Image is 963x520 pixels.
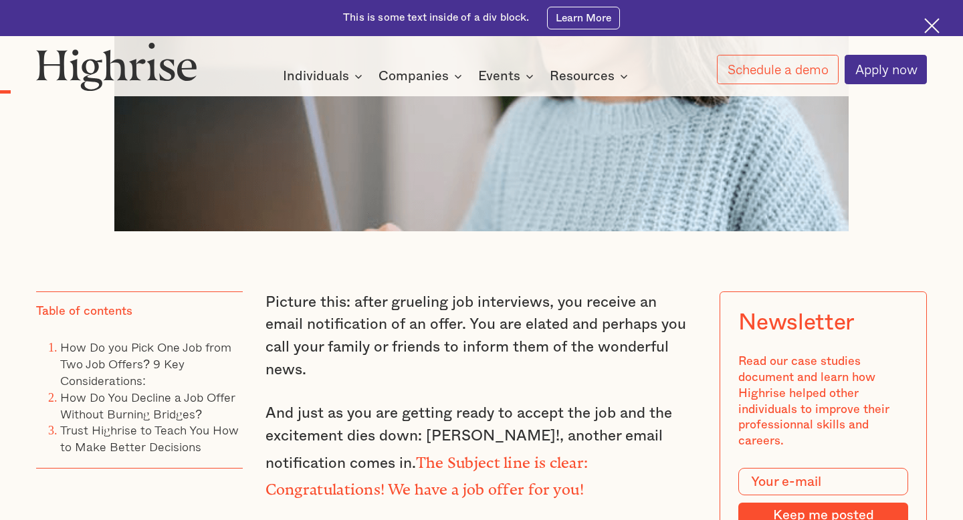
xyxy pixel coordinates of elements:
p: And just as you are getting ready to accept the job and the excitement dies down: [PERSON_NAME]!,... [265,402,698,502]
div: Read our case studies document and learn how Highrise helped other individuals to improve their p... [739,354,908,450]
div: Individuals [283,68,366,84]
a: Learn More [547,7,619,30]
div: Companies [379,68,466,84]
div: This is some text inside of a div block. [343,11,529,25]
div: Companies [379,68,449,84]
img: Cross icon [924,18,940,33]
div: Table of contents [36,304,132,320]
a: Schedule a demo [717,55,838,84]
input: Your e-mail [739,468,908,495]
div: Resources [550,68,615,84]
a: Apply now [845,55,927,84]
div: Events [478,68,538,84]
div: Resources [550,68,632,84]
a: How Do You Decline a Job Offer Without Burning Bridges? [60,388,235,423]
img: Highrise logo [36,42,197,91]
div: Events [478,68,520,84]
strong: The Subject line is clear: Congratulations! We have a job offer for you! [265,454,588,491]
div: Newsletter [739,310,855,336]
div: Individuals [283,68,349,84]
p: Picture this: after grueling job interviews, you receive an email notification of an offer. You a... [265,291,698,382]
a: How Do you Pick One Job from Two Job Offers? 9 Key Considerations: [60,338,231,390]
a: Trust Highrise to Teach You How to Make Better Decisions [60,420,239,456]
